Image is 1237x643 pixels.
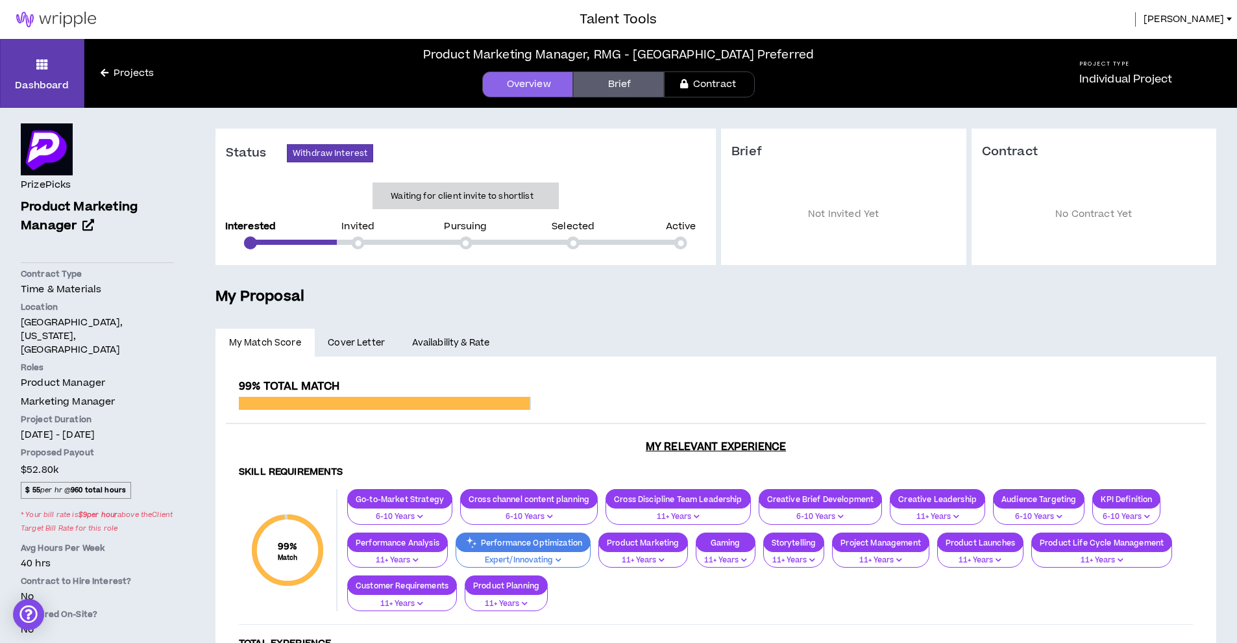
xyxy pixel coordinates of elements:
button: 11+ Years [465,587,548,612]
div: Open Intercom Messenger [13,599,44,630]
button: 6-10 Years [759,500,883,525]
span: Product Marketing Manager [21,198,138,234]
p: Avg Hours Per Week [21,542,174,554]
button: Expert/Innovating [456,544,591,568]
h3: Brief [731,144,956,160]
p: Invited [341,222,374,231]
p: 11+ Years [898,511,977,523]
p: Product Life Cycle Management [1032,538,1171,548]
p: 11+ Years [704,555,747,566]
p: 11+ Years [614,511,742,523]
p: Dashboard [15,79,69,92]
p: Proposed Payout [21,447,174,459]
p: Performance Analysis [348,538,447,548]
p: 11+ Years [356,555,439,566]
p: Active [666,222,696,231]
button: 11+ Years [763,544,825,568]
h3: Contract [982,144,1206,160]
p: 6-10 Years [469,511,589,523]
h5: Project Type [1079,60,1173,68]
button: 11+ Years [890,500,985,525]
p: 6-10 Years [767,511,874,523]
p: 6-10 Years [1101,511,1152,523]
p: Contract to Hire Interest? [21,575,174,587]
p: Pursuing [444,222,487,231]
p: [DATE] - [DATE] [21,428,174,442]
p: 11+ Years [946,555,1015,566]
p: 11+ Years [473,598,539,610]
h3: Talent Tools [580,10,657,29]
span: 99% Total Match [239,379,339,394]
span: Marketing Manager [21,395,115,409]
button: 11+ Years [832,544,929,568]
a: Projects [84,66,170,81]
button: 6-10 Years [1092,500,1160,525]
p: Required On-Site? [21,609,174,620]
p: Creative Brief Development [759,494,882,504]
p: Customer Requirements [348,581,456,590]
p: Product Planning [465,581,547,590]
button: 6-10 Years [347,500,452,525]
span: $52.80k [21,461,58,479]
p: Roles [21,362,174,373]
span: 99 % [278,540,298,553]
a: Contract [664,71,755,97]
p: Gaming [696,538,755,548]
p: 11+ Years [1040,555,1164,566]
strong: $ 55 [25,485,40,495]
span: * Your bill rate is above the Client Target Bill Rate for this role [21,505,174,536]
p: Selected [552,222,594,231]
p: Project Duration [21,414,174,425]
span: Cover Letter [328,336,385,350]
p: [GEOGRAPHIC_DATA], [US_STATE], [GEOGRAPHIC_DATA] [21,316,174,357]
button: 11+ Years [347,587,457,612]
button: 11+ Years [347,544,448,568]
button: 11+ Years [1031,544,1172,568]
a: Brief [573,71,664,97]
span: Product Manager [21,376,105,390]
p: Go-to-Market Strategy [348,494,452,504]
p: Waiting for client invite to shortlist [391,190,533,203]
button: 11+ Years [696,544,755,568]
p: No Contract Yet [982,179,1206,250]
p: Interested [225,222,276,231]
p: 11+ Years [607,555,679,566]
button: 6-10 Years [460,500,598,525]
button: 11+ Years [937,544,1023,568]
p: 11+ Years [356,598,448,610]
p: No [21,590,174,603]
small: Match [278,553,298,562]
button: Withdraw Interest [287,144,373,162]
button: 11+ Years [598,544,687,568]
p: Not Invited Yet [731,179,956,250]
p: Creative Leadership [890,494,985,504]
h5: My Proposal [215,286,1216,308]
p: Contract Type [21,268,174,280]
p: Location [21,301,174,313]
a: Availability & Rate [398,329,503,357]
p: 11+ Years [772,555,816,566]
h3: My Relevant Experience [226,440,1206,453]
a: Overview [482,71,573,97]
a: Product Marketing Manager [21,198,174,236]
p: 6-10 Years [356,511,444,523]
h4: Skill Requirements [239,466,1193,479]
span: per hr @ [21,482,131,499]
p: 40 hrs [21,557,174,570]
button: 6-10 Years [993,500,1085,525]
p: Product Launches [938,538,1023,548]
p: Product Marketing [599,538,687,548]
h4: PrizePicks [21,178,71,192]
p: 6-10 Years [1001,511,1077,523]
p: Individual Project [1079,71,1173,87]
p: Performance Optimization [456,538,590,548]
span: [PERSON_NAME] [1144,12,1224,27]
p: Storytelling [764,538,824,548]
p: Cross Discipline Team Leadership [606,494,750,504]
strong: $ 9 per hour [79,510,117,520]
p: KPI Definition [1093,494,1160,504]
p: Expert/Innovating [464,555,582,566]
p: Time & Materials [21,283,174,296]
p: Cross channel content planning [461,494,597,504]
p: 11+ Years [840,555,921,566]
